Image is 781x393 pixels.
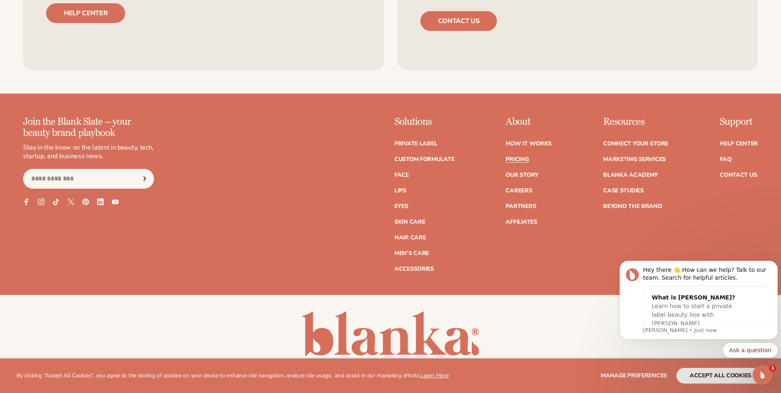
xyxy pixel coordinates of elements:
p: Join the Blank Slate – your beauty brand playbook [23,117,154,138]
a: Case Studies [603,188,644,194]
a: Accessories [394,266,434,272]
button: accept all cookies [676,368,765,384]
span: 1 [769,365,776,372]
a: Skin Care [394,219,425,225]
a: Beyond the brand [603,204,662,209]
a: Contact us [420,11,497,31]
span: Manage preferences [601,372,667,379]
a: Contact Us [720,172,757,178]
a: Lips [394,188,406,194]
a: Partners [506,204,536,209]
a: How It Works [506,141,552,147]
a: Custom formulate [394,157,455,162]
p: Stay in the know on the latest in beauty, tech, startup, and business news. [23,143,154,161]
a: Connect your store [603,141,668,147]
p: By clicking "Accept All Cookies", you agree to the storing of cookies on your device to enhance s... [16,372,449,379]
p: Support [720,117,758,127]
p: Resources [603,117,668,127]
a: Affiliates [506,219,537,225]
a: Hair Care [394,235,426,241]
a: Blanka Academy [603,172,658,178]
button: Subscribe [135,169,154,189]
iframe: Intercom live chat [753,365,772,385]
a: FAQ [720,157,731,162]
a: Eyes [394,204,408,209]
p: Solutions [394,117,455,127]
a: Our Story [506,172,538,178]
a: Marketing services [603,157,666,162]
a: Help center [46,3,125,23]
a: Help Center [720,141,758,147]
a: Face [394,172,409,178]
a: Private label [394,141,437,147]
button: Manage preferences [601,368,667,384]
a: Pricing [506,157,529,162]
iframe: Intercom notifications message [616,234,781,371]
a: Men's Care [394,250,429,256]
a: Careers [506,188,532,194]
p: About [506,117,552,127]
a: Learn More [420,372,448,379]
